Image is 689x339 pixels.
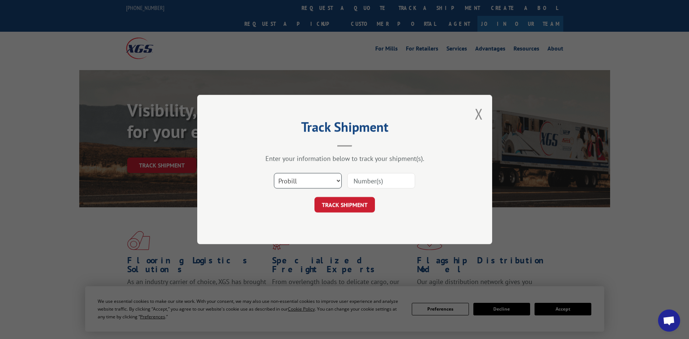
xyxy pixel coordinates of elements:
button: TRACK SHIPMENT [314,197,375,212]
div: Open chat [658,309,680,332]
button: Close modal [475,104,483,124]
div: Enter your information below to track your shipment(s). [234,154,455,163]
h2: Track Shipment [234,122,455,136]
input: Number(s) [347,173,415,188]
